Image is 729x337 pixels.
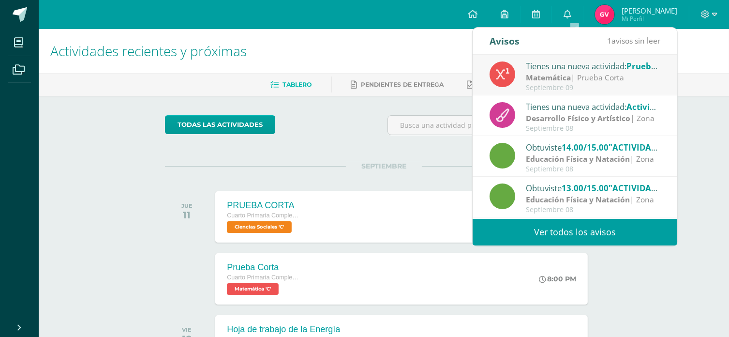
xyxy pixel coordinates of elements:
[181,202,193,209] div: JUE
[473,219,677,245] a: Ver todos los avisos
[227,274,299,281] span: Cuarto Primaria Complementaria
[227,200,299,211] div: PRUEBA CORTA
[539,275,576,283] div: 8:00 PM
[283,81,312,88] span: Tablero
[227,262,299,273] div: Prueba Corta
[526,72,571,83] strong: Matemática
[562,183,609,194] span: 13.00/15.00
[526,124,660,133] div: Septiembre 08
[526,72,660,83] div: | Prueba Corta
[526,153,660,165] div: | Zona
[227,324,340,335] div: Hoja de trabajo de la Energía
[609,142,668,153] span: "ACTIVIDAD 1"
[227,283,279,295] span: Matemática 'C'
[526,60,660,72] div: Tienes una nueva actividad:
[609,183,668,194] span: "ACTIVIDAD 2"
[351,77,444,92] a: Pendientes de entrega
[526,100,660,113] div: Tienes una nueva actividad:
[526,84,660,92] div: Septiembre 09
[622,15,677,23] span: Mi Perfil
[607,35,660,46] span: avisos sin leer
[346,162,422,170] span: SEPTIEMBRE
[526,206,660,214] div: Septiembre 08
[526,141,660,153] div: Obtuviste en
[388,116,602,135] input: Busca una actividad próxima aquí...
[526,113,630,123] strong: Desarrollo Físico y Artístico
[467,77,521,92] a: Entregadas
[626,61,680,72] span: Prueba Corta
[526,194,660,205] div: | Zona
[526,113,660,124] div: | Zona
[165,115,275,134] a: todas las Actividades
[526,165,660,173] div: Septiembre 08
[182,326,192,333] div: VIE
[271,77,312,92] a: Tablero
[526,182,660,194] div: Obtuviste en
[607,35,611,46] span: 1
[562,142,609,153] span: 14.00/15.00
[526,153,630,164] strong: Educación Física y Natación
[361,81,444,88] span: Pendientes de entrega
[227,221,292,233] span: Ciencias Sociales 'C'
[181,209,193,221] div: 11
[622,6,677,15] span: [PERSON_NAME]
[50,42,247,60] span: Actividades recientes y próximas
[227,212,299,219] span: Cuarto Primaria Complementaria
[595,5,614,24] img: 7dc5dd6dc5eac2a4813ab7ae4b6d8255.png
[490,28,520,54] div: Avisos
[526,194,630,205] strong: Educación Física y Natación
